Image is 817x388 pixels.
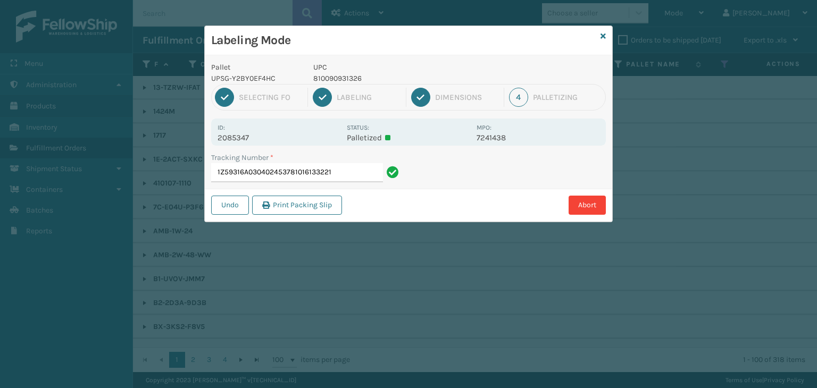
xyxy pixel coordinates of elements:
p: UPC [313,62,470,73]
div: Dimensions [435,92,499,102]
p: Palletized [347,133,470,142]
div: 1 [215,88,234,107]
div: 3 [411,88,430,107]
button: Abort [569,196,606,215]
p: Pallet [211,62,301,73]
label: Id: [218,124,225,131]
div: Selecting FO [239,92,303,102]
label: Tracking Number [211,152,273,163]
div: 2 [313,88,332,107]
div: Palletizing [533,92,602,102]
button: Print Packing Slip [252,196,342,215]
p: UPSG-Y2BY0EF4HC [211,73,301,84]
label: Status: [347,124,369,131]
button: Undo [211,196,249,215]
div: Labeling [337,92,401,102]
p: 810090931326 [313,73,470,84]
p: 7241438 [477,133,599,142]
h3: Labeling Mode [211,32,596,48]
div: 4 [509,88,528,107]
label: MPO: [477,124,491,131]
p: 2085347 [218,133,340,142]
